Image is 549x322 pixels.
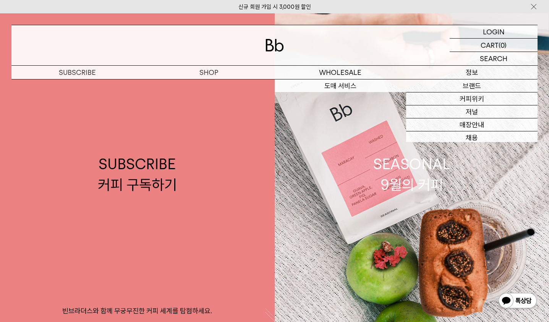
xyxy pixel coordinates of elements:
[275,66,406,79] p: WHOLESALE
[98,154,177,194] div: SUBSCRIBE 커피 구독하기
[143,66,274,79] a: SHOP
[406,92,538,105] a: 커피위키
[483,25,505,38] p: LOGIN
[11,66,143,79] a: SUBSCRIBE
[450,25,538,39] a: LOGIN
[406,131,538,144] a: 채용
[406,118,538,131] a: 매장안내
[406,66,538,79] p: 정보
[275,79,406,92] a: 도매 서비스
[406,79,538,92] a: 브랜드
[406,105,538,118] a: 저널
[481,39,499,52] p: CART
[499,39,507,52] p: (0)
[480,52,507,65] p: SEARCH
[238,3,311,10] a: 신규 회원 가입 시 3,000원 할인
[498,292,538,311] img: 카카오톡 채널 1:1 채팅 버튼
[373,154,450,194] div: SEASONAL 9월의 커피
[450,39,538,52] a: CART (0)
[266,39,284,52] img: 로고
